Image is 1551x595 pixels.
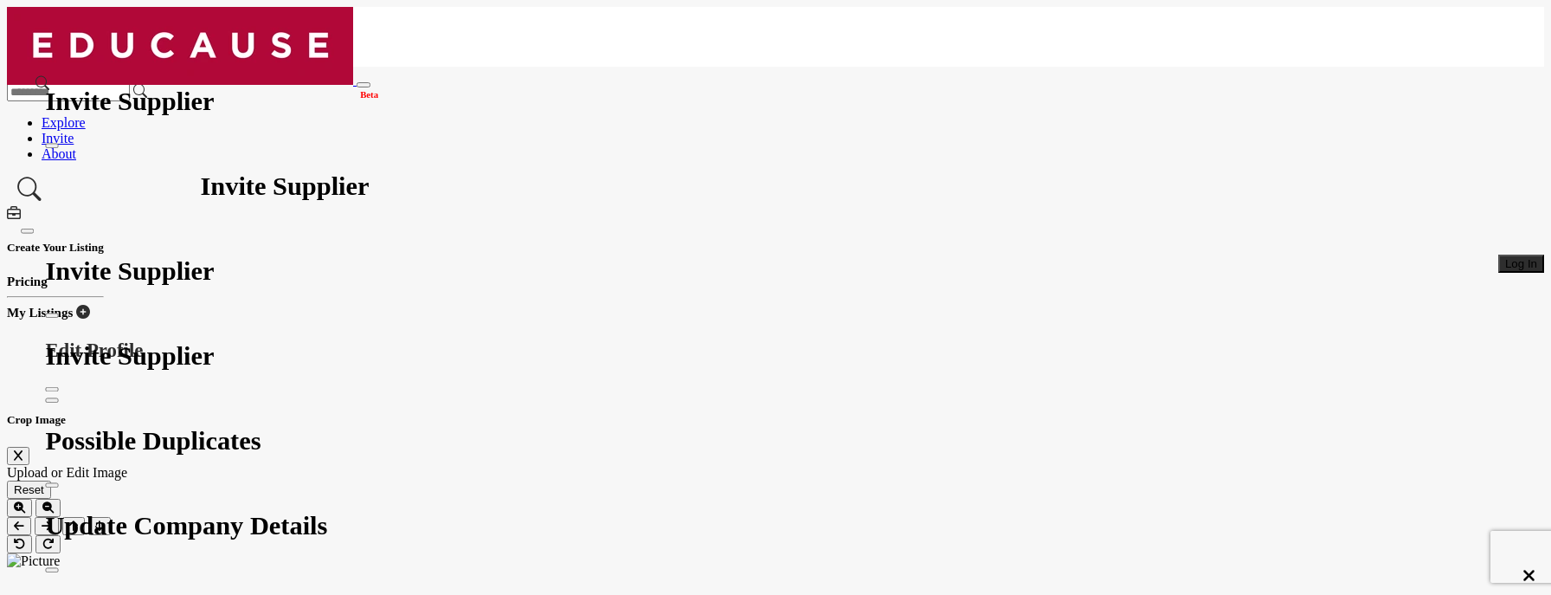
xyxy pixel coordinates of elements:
h1: Possible Duplicates [45,426,1505,456]
img: site Logo [7,7,353,85]
h1: Invite Supplier [45,341,1505,372]
button: Close [45,483,58,488]
button: Toggle navigation [357,82,370,87]
h1: Edit Profile [45,340,1505,362]
a: Explore [42,115,86,130]
h1: Invite Supplier [200,171,369,202]
span: Pricing [7,275,48,288]
h5: Create Your Listing [7,241,104,255]
div: Create Your Listing [7,274,104,320]
button: Close [45,144,58,149]
a: Pricing [7,274,48,288]
a: Search [7,171,52,206]
button: Close [21,229,34,234]
a: About [42,146,76,161]
h5: Crop Image [7,413,1544,427]
button: Close [45,568,58,573]
span: Log In [1505,257,1537,270]
h1: Update Company Details [45,511,1505,541]
b: My Listings [7,306,73,320]
button: Close [45,314,58,319]
span: Upload or Edit Image [7,465,127,480]
div: Create Your Listing [7,206,104,255]
a: Beta [7,73,357,87]
button: Log In [1498,255,1544,273]
h1: Invite Supplier [45,87,1505,117]
button: Reset [7,481,51,499]
img: Picture [7,553,60,569]
input: Search [7,84,130,101]
button: Close [45,398,58,404]
a: Invite [42,131,74,146]
span: Reset [14,483,44,496]
button: Close Image Upload Modal [7,447,29,465]
h1: Invite Supplier [45,256,1505,287]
